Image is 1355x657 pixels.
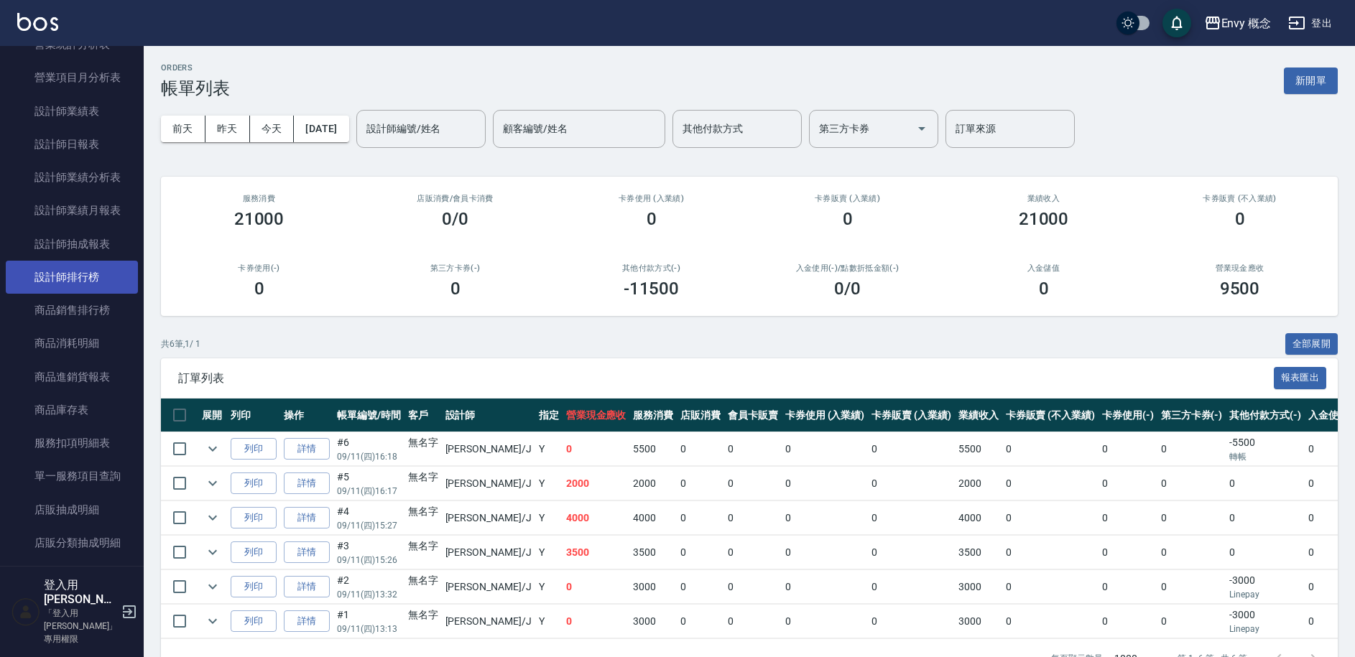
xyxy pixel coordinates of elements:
td: -3000 [1226,605,1305,638]
h2: 入金儲值 [963,264,1124,273]
td: 0 [724,432,782,466]
th: 其他付款方式(-) [1226,399,1305,432]
button: 列印 [231,541,277,564]
a: 詳情 [284,541,330,564]
a: 商品銷售排行榜 [6,294,138,327]
button: 前天 [161,116,205,142]
h3: 0 [843,209,853,229]
a: 商品庫存表 [6,393,138,427]
button: 報表匯出 [1274,367,1327,389]
h2: 店販消費 /會員卡消費 [374,194,536,203]
td: 0 [1226,501,1305,535]
h2: 卡券使用(-) [178,264,340,273]
td: 3500 [955,536,1002,569]
button: expand row [202,610,223,632]
a: 設計師業績分析表 [6,161,138,194]
td: 0 [868,467,955,500]
button: 登出 [1282,10,1338,37]
a: 詳情 [284,576,330,598]
a: 營業項目月分析表 [6,61,138,94]
p: 「登入用[PERSON_NAME]」專用權限 [44,607,117,646]
td: 0 [1099,570,1157,604]
td: #2 [333,570,404,604]
td: #1 [333,605,404,638]
a: 詳情 [284,472,330,495]
td: 3500 [629,536,677,569]
p: 轉帳 [1229,450,1301,463]
td: 0 [677,570,724,604]
td: 3500 [563,536,630,569]
button: 今天 [250,116,295,142]
td: 0 [724,467,782,500]
p: Linepay [1229,623,1301,635]
a: 商品消耗明細 [6,327,138,360]
a: 店販分類抽成明細 [6,526,138,559]
td: #5 [333,467,404,500]
h3: 0 [1039,279,1049,299]
p: 09/11 (四) 13:13 [337,623,401,635]
td: 0 [724,501,782,535]
h2: 營業現金應收 [1159,264,1321,273]
td: 0 [1099,467,1157,500]
th: 帳單編號/時間 [333,399,404,432]
a: 設計師業績月報表 [6,194,138,227]
td: 0 [782,432,869,466]
td: 0 [677,501,724,535]
td: Y [535,605,563,638]
td: 0 [1226,467,1305,500]
img: Logo [17,13,58,31]
td: 0 [782,467,869,500]
a: 詳情 [284,438,330,460]
td: 0 [724,570,782,604]
h2: 卡券販賣 (不入業績) [1159,194,1321,203]
th: 會員卡販賣 [724,399,782,432]
td: [PERSON_NAME] /J [442,536,535,569]
td: 0 [868,501,955,535]
th: 卡券販賣 (不入業績) [1002,399,1099,432]
td: 2000 [629,467,677,500]
div: 無名字 [408,607,438,623]
td: 0 [782,570,869,604]
h3: 0 [647,209,657,229]
td: 0 [868,605,955,638]
th: 展開 [198,399,227,432]
a: 顧客入金餘額表 [6,559,138,592]
h2: 第三方卡券(-) [374,264,536,273]
td: 0 [1099,432,1157,466]
td: 0 [782,501,869,535]
button: [DATE] [294,116,348,142]
h5: 登入用[PERSON_NAME] [44,578,117,607]
td: 0 [1002,605,1099,638]
h2: 卡券使用 (入業績) [570,194,732,203]
td: 3000 [955,605,1002,638]
h2: 業績收入 [963,194,1124,203]
button: expand row [202,576,223,597]
span: 訂單列表 [178,371,1274,386]
h2: ORDERS [161,63,230,73]
h2: 其他付款方式(-) [570,264,732,273]
td: Y [535,432,563,466]
th: 業績收入 [955,399,1002,432]
a: 設計師日報表 [6,128,138,161]
td: 0 [1226,536,1305,569]
h3: 0 [254,279,264,299]
td: -5500 [1226,432,1305,466]
td: 0 [782,605,869,638]
td: 0 [563,570,630,604]
button: 列印 [231,438,277,460]
td: #3 [333,536,404,569]
p: 09/11 (四) 15:27 [337,519,401,532]
td: 0 [1157,605,1226,638]
td: 0 [563,432,630,466]
div: 無名字 [408,539,438,554]
p: 09/11 (四) 16:18 [337,450,401,463]
td: [PERSON_NAME] /J [442,432,535,466]
th: 店販消費 [677,399,724,432]
a: 服務扣項明細表 [6,427,138,460]
button: 列印 [231,507,277,529]
p: Linepay [1229,588,1301,601]
h3: 9500 [1220,279,1260,299]
td: 0 [677,605,724,638]
td: 2000 [563,467,630,500]
td: 0 [1157,570,1226,604]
